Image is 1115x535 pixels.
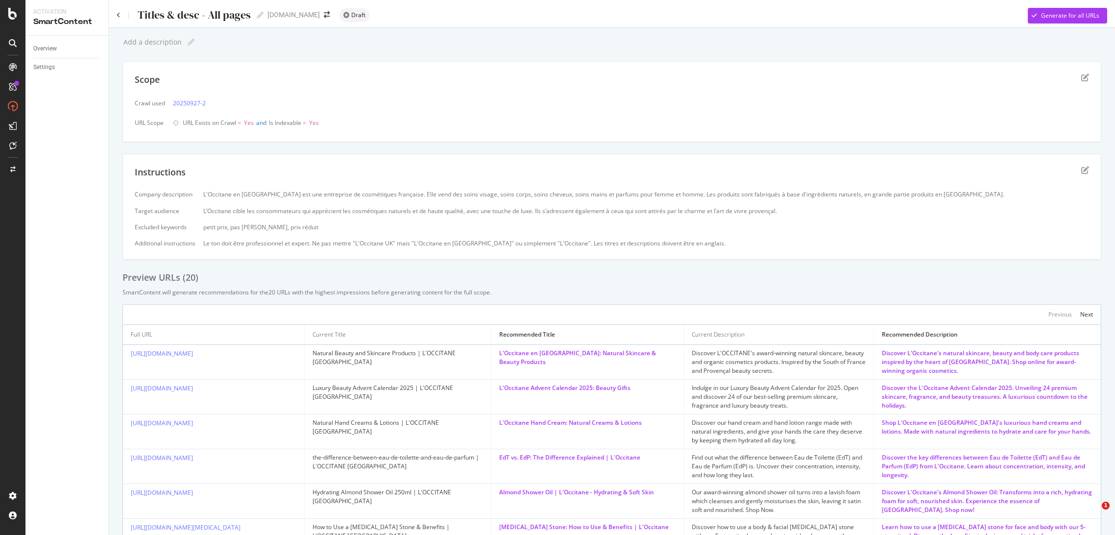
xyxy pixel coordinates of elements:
span: and [256,119,267,127]
div: edit [1081,73,1089,81]
div: Recommended Title [499,330,555,339]
div: Preview URLs ( 20 ) [122,271,1101,284]
div: arrow-right-arrow-left [324,11,330,18]
div: Overview [33,44,57,54]
div: Natural Beauty and Skincare Products | L'OCCITANE [GEOGRAPHIC_DATA] [313,349,483,366]
div: Hydrating Almond Shower Oil 250ml | L'OCCITANE [GEOGRAPHIC_DATA] [313,488,483,506]
span: URL Exists on Crawl [183,119,236,127]
div: L'Occitane en [GEOGRAPHIC_DATA] est une entreprise de cosmétiques française. Elle vend des soins ... [203,190,1089,198]
div: Discover L'Occitane's natural skincare, beauty and body care products inspired by the heart of [G... [882,349,1093,375]
span: = [303,119,306,127]
a: Overview [33,44,101,54]
a: [URL][DOMAIN_NAME] [131,419,193,427]
a: Settings [33,62,101,73]
div: Settings [33,62,55,73]
div: Add a description [122,38,182,46]
span: = [238,119,241,127]
span: 1 [1102,502,1110,510]
div: the-difference-between-eau-de-toilette-and-eau-de-parfum | L'OCCITANE [GEOGRAPHIC_DATA] [313,453,483,471]
div: Titles & desc - All pages [137,9,251,21]
div: Find out what the difference between Eau de Toilette (EdT) and Eau de Parfum (EdP) is. Uncover th... [692,453,866,480]
div: Le ton doit être professionnel et expert. Ne pas mettre "L'Occitane UK" mais "L'Occitane en [GEOG... [203,239,1089,247]
span: Yes [309,119,319,127]
div: Shop L'Occitane en [GEOGRAPHIC_DATA]'s luxurious hand creams and lotions. Made with natural ingre... [882,418,1093,436]
i: Edit report name [257,12,264,19]
div: petit prix, pas [PERSON_NAME], prix réduit [203,223,1089,231]
div: Our award-winning almond shower oil turns into a lavish foam which cleanses and gently moisturise... [692,488,866,514]
div: SmartContent [33,16,100,27]
div: Discover the L'Occitane Advent Calendar 2025. Unveiling 24 premium skincare, fragrance, and beaut... [882,384,1093,410]
div: SmartContent will generate recommendations for the 20 URLs with the highest impressions before ge... [122,288,1101,296]
div: Activation [33,8,100,16]
div: Almond Shower Oil | L'Occitane - Hydrating & Soft Skin [499,488,676,497]
div: Full URL [131,330,152,339]
a: [URL][DOMAIN_NAME] [131,384,193,392]
div: L'Occitane Hand Cream: Natural Creams & Lotions [499,418,676,427]
div: Discover our hand cream and hand lotion range made with natural ingredients, and give your hands ... [692,418,866,445]
a: [URL][DOMAIN_NAME] [131,349,193,358]
div: L'Occitane en [GEOGRAPHIC_DATA]: Natural Skincare & Beauty Products [499,349,676,366]
div: Company description [135,190,195,198]
div: Next [1080,310,1093,318]
a: [URL][DOMAIN_NAME] [131,488,193,497]
div: Crawl used [135,99,165,107]
div: Discover L'Occitane's Almond Shower Oil: Transforms into a rich, hydrating foam for soft, nourish... [882,488,1093,514]
button: Generate for all URLs [1028,8,1107,24]
a: [URL][DOMAIN_NAME] [131,454,193,462]
div: Previous [1048,310,1072,318]
div: [DOMAIN_NAME] [267,10,320,20]
div: Excluded keywords [135,223,195,231]
div: neutral label [339,8,369,22]
div: Current Title [313,330,346,339]
span: Draft [351,12,365,18]
button: Previous [1048,309,1072,320]
div: Indulge in our Luxury Beauty Advent Calendar for 2025. Open and discover 24 of our best-selling p... [692,384,866,410]
div: L'Occitane Advent Calendar 2025: Beauty Gifts [499,384,676,392]
span: Yes [244,119,254,127]
div: Additional instructions [135,239,195,247]
iframe: Intercom live chat [1082,502,1105,525]
span: Is Indexable [269,119,301,127]
div: Discover L'OCCITANE's award-winning natural skincare, beauty and organic cosmetics products. Insp... [692,349,866,375]
div: L’Occitane cible les consommateurs qui apprécient les cosmétiques naturels et de haute qualité, a... [203,207,1089,215]
div: EdT vs. EdP: The Difference Explained | L'Occitane [499,453,676,462]
div: Natural Hand Creams & Lotions | L'OCCITANE [GEOGRAPHIC_DATA] [313,418,483,436]
a: [URL][DOMAIN_NAME][MEDICAL_DATA] [131,523,241,532]
div: Recommended Description [882,330,958,339]
div: URL Scope [135,119,165,127]
div: Luxury Beauty Advent Calendar 2025 | L'OCCITANE [GEOGRAPHIC_DATA] [313,384,483,401]
div: Generate for all URLs [1041,11,1099,20]
div: [MEDICAL_DATA] Stone: How to Use & Benefits | L'Occitane [499,523,676,532]
div: Target audience [135,207,195,215]
div: Current Description [692,330,745,339]
a: 20250927-2 [173,98,206,108]
div: Discover the key differences between Eau de Toilette (EdT) and Eau de Parfum (EdP) from L'Occitan... [882,453,1093,480]
div: Instructions [135,166,186,179]
button: Next [1080,309,1093,320]
a: Click to go back [117,12,121,18]
div: Scope [135,73,160,86]
div: edit [1081,166,1089,174]
i: Edit report name [188,39,194,46]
